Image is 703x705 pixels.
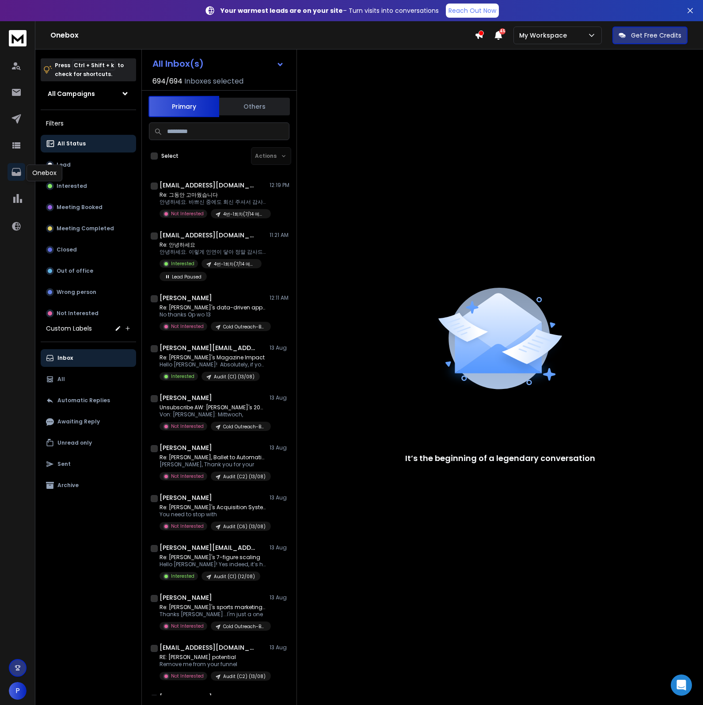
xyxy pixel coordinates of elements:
p: Re: [PERSON_NAME]'s Magazine Impact [160,354,266,361]
button: All Campaigns [41,85,136,103]
a: Reach Out Now [446,4,499,18]
p: Reach Out Now [448,6,496,15]
h1: [EMAIL_ADDRESS][DOMAIN_NAME] [160,643,257,652]
p: 4번-1회차(7/14 메일발송), 2회(7/25), 3회(8/4) [223,211,266,217]
p: 13 Aug [270,394,289,401]
p: Von: [PERSON_NAME]: Mittwoch, [160,411,266,418]
p: 12:19 PM [270,182,289,189]
p: Audit (C2) (13/08) [223,673,266,680]
p: 안녕하세요. 이렇게 인연이 닿아 정말 감사드립니다. 무엇보다도 [160,248,266,255]
p: Cold Outreach-B6 (12/08) [223,324,266,330]
h1: [PERSON_NAME] [160,693,212,702]
p: 13 Aug [270,544,289,551]
p: Thanks [PERSON_NAME]...I'm just a one [160,611,266,618]
p: Not Interested [171,473,204,480]
p: Unread only [57,439,92,446]
p: 13 Aug [270,494,289,501]
p: Archive [57,482,79,489]
p: Audit (C1) (13/08) [214,373,255,380]
button: Meeting Booked [41,198,136,216]
p: [PERSON_NAME], Thank you for your [160,461,266,468]
p: Re: 안녕하세요 [160,241,266,248]
button: Meeting Completed [41,220,136,237]
button: Interested [41,177,136,195]
p: Interested [171,260,194,267]
label: Select [161,152,179,160]
p: You need to stop with [160,511,266,518]
button: Out of office [41,262,136,280]
button: P [9,682,27,700]
button: Awaiting Reply [41,413,136,431]
p: 13 Aug [270,344,289,351]
p: Inbox [57,354,73,362]
p: Press to check for shortcuts. [55,61,124,79]
p: 13 Aug [270,694,289,701]
h1: [PERSON_NAME] [160,293,212,302]
button: Closed [41,241,136,259]
button: Get Free Credits [612,27,688,44]
p: Not Interested [171,323,204,330]
p: Not Interested [171,523,204,530]
button: Wrong person [41,283,136,301]
p: Lead [57,161,71,168]
button: Not Interested [41,305,136,322]
p: RE: [PERSON_NAME] potential [160,654,266,661]
p: Audit (C1) (12/08) [214,573,255,580]
p: Re: [PERSON_NAME], Ballet to Automation? [160,454,266,461]
p: Re: [PERSON_NAME]'s sports marketing legacy [160,604,266,611]
div: Open Intercom Messenger [671,675,692,696]
p: Interested [57,183,87,190]
p: Re: [PERSON_NAME]'s data-driven approach [160,304,266,311]
h1: [PERSON_NAME][EMAIL_ADDRESS][DOMAIN_NAME] [160,543,257,552]
p: 12:11 AM [270,294,289,301]
p: Interested [171,573,194,579]
p: Re: [PERSON_NAME]'s Acquisition System [160,504,266,511]
span: Ctrl + Shift + k [72,60,115,70]
p: – Turn visits into conversations [220,6,439,15]
p: Not Interested [171,210,204,217]
button: Archive [41,476,136,494]
p: 13 Aug [270,644,289,651]
strong: Your warmest leads are on your site [220,6,343,15]
button: Inbox [41,349,136,367]
h1: [PERSON_NAME] [160,593,212,602]
p: Re: [PERSON_NAME]'s 7-figure scaling [160,554,266,561]
p: 11:21 AM [270,232,289,239]
p: It’s the beginning of a legendary conversation [405,452,595,465]
button: Automatic Replies [41,392,136,409]
p: 안녕하세요. 바쁘신 중에도 회신 주셔서 감사합니다. 혹시 [160,198,266,206]
h1: [EMAIL_ADDRESS][DOMAIN_NAME] [160,181,257,190]
p: Sent [57,461,71,468]
p: Meeting Completed [57,225,114,232]
p: Not Interested [171,623,204,629]
p: Hello [PERSON_NAME]! Absolutely, if you want [160,361,266,368]
span: 45 [499,28,505,34]
p: Cold Outreach-B6 (12/08) [223,623,266,630]
button: Others [219,97,290,116]
p: Re: 그동안 고마웠습니다 [160,191,266,198]
p: Unsubscribe AW: [PERSON_NAME]'s 20-year expertise [160,404,266,411]
p: Lead Paused [172,274,201,280]
h1: [PERSON_NAME] [160,443,212,452]
h3: Filters [41,117,136,130]
button: Unread only [41,434,136,452]
p: Meeting Booked [57,204,103,211]
p: Audit (C6) (13/08) [223,523,266,530]
p: No thanks Op wo 13 [160,311,266,318]
p: Audit (C2) (13/08) [223,473,266,480]
h1: [PERSON_NAME][EMAIL_ADDRESS][DOMAIN_NAME] [160,343,257,352]
p: 13 Aug [270,444,289,451]
p: Cold Outreach-B6 (12/08) [223,423,266,430]
h1: [PERSON_NAME] [160,393,212,402]
button: Lead [41,156,136,174]
button: All Inbox(s) [145,55,291,72]
p: Hello [PERSON_NAME]! Yes indeed, it’s humans [160,561,266,568]
button: Primary [148,96,219,117]
p: My Workspace [519,31,570,40]
p: All Status [57,140,86,147]
h1: [EMAIL_ADDRESS][DOMAIN_NAME] [160,231,257,240]
button: All [41,370,136,388]
p: Awaiting Reply [57,418,100,425]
